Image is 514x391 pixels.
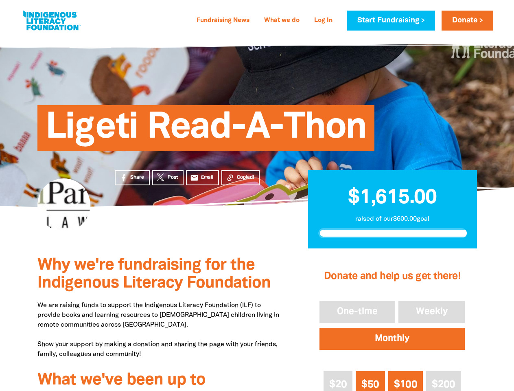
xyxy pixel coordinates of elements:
i: email [190,174,199,182]
h3: What we've been up to [37,371,284,389]
a: Fundraising News [192,14,254,27]
button: Weekly [397,299,467,325]
span: Post [168,174,178,181]
button: Monthly [318,326,466,351]
span: Ligeti Read-A-Thon [46,111,367,151]
span: Email [201,174,213,181]
span: $20 [329,380,347,389]
h2: Donate and help us get there! [318,260,466,293]
span: $100 [394,380,417,389]
span: $1,615.00 [348,189,437,207]
a: What we do [259,14,304,27]
span: $200 [432,380,455,389]
a: Post [152,170,184,185]
p: raised of our $600.00 goal [318,214,467,224]
span: $50 [361,380,379,389]
p: We are raising funds to support the Indigenous Literacy Foundation (ILF) to provide books and lea... [37,301,284,359]
a: Log In [309,14,337,27]
button: Copied! [221,170,260,185]
span: Copied! [237,174,254,181]
span: Share [130,174,144,181]
span: Why we're fundraising for the Indigenous Literacy Foundation [37,258,271,291]
a: Donate [442,11,493,31]
a: Start Fundraising [347,11,435,31]
a: emailEmail [186,170,219,185]
button: One-time [318,299,397,325]
a: Share [115,170,150,185]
